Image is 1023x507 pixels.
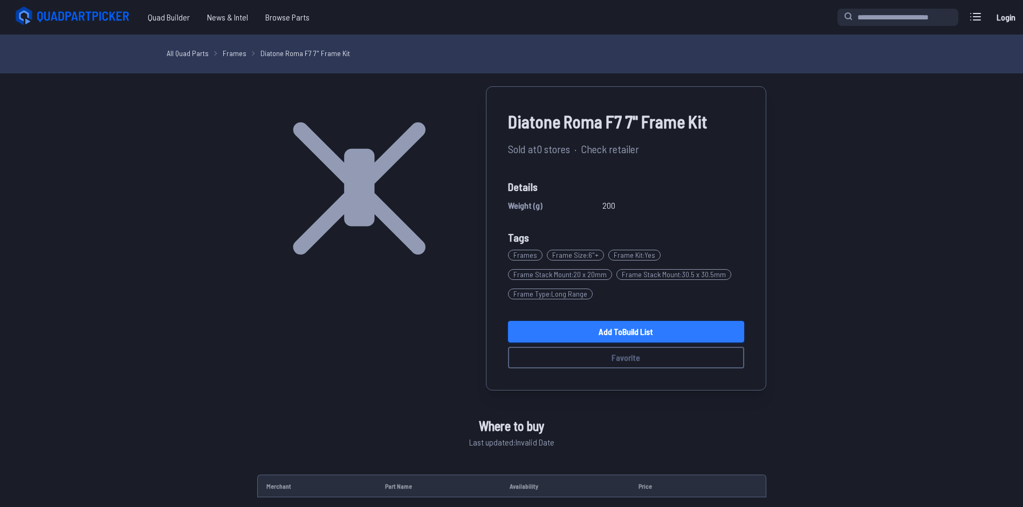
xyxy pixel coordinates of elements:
span: Frame Type : Long Range [508,289,593,299]
span: 200 [602,199,615,212]
a: Frames [223,47,246,59]
a: Frame Size:6"+ [547,245,608,265]
span: Frame Stack Mount : 30.5 x 30.5mm [616,269,731,280]
span: Weight (g) [508,199,543,212]
a: Frame Stack Mount:30.5 x 30.5mm [616,265,736,284]
a: News & Intel [198,6,257,28]
span: Tags [508,231,529,244]
span: Sold at 0 stores [508,141,570,157]
a: Browse Parts [257,6,318,28]
span: Diatone Roma F7 7" Frame Kit [508,108,744,134]
a: Add toBuild List [508,321,744,342]
span: Frames [508,250,543,261]
a: Frame Type:Long Range [508,284,597,304]
span: Frame Kit : Yes [608,250,661,261]
span: Where to buy [479,416,544,436]
td: Merchant [257,475,377,497]
td: Availability [501,475,630,497]
span: · [574,141,576,157]
span: Details [508,179,744,195]
a: Diatone Roma F7 7" Frame Kit [260,47,350,59]
a: Login [993,6,1019,28]
td: Price [630,475,716,497]
td: Part Name [376,475,500,497]
a: Frame Kit:Yes [608,245,665,265]
span: Frame Size : 6"+ [547,250,604,261]
a: Quad Builder [139,6,198,28]
button: Favorite [508,347,744,368]
a: All Quad Parts [167,47,209,59]
span: Check retailer [581,141,639,157]
span: Last updated: Invalid Date [469,436,554,449]
span: Frame Stack Mount : 20 x 20mm [508,269,612,280]
a: Frames [508,245,547,265]
a: Frame Stack Mount:20 x 20mm [508,265,616,284]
